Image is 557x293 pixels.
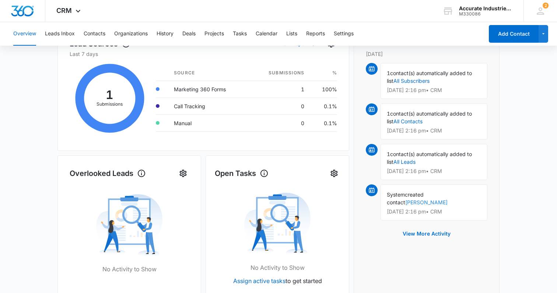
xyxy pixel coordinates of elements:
[395,225,458,243] button: View More Activity
[387,70,390,76] span: 1
[387,191,424,205] span: created contact
[328,167,340,179] button: Settings
[310,98,337,114] td: 0.1%
[387,110,390,117] span: 1
[204,22,224,46] button: Projects
[387,110,472,124] span: contact(s) automatically added to list
[310,65,337,81] th: %
[56,7,72,14] span: CRM
[306,22,325,46] button: Reports
[387,151,472,165] span: contact(s) automatically added to list
[256,22,277,46] button: Calendar
[249,65,310,81] th: Submissions
[405,199,448,205] a: [PERSON_NAME]
[70,50,337,58] p: Last 7 days
[233,276,322,285] p: to get started
[310,81,337,98] td: 100%
[489,25,539,43] button: Add Contact
[182,22,196,46] button: Deals
[157,22,174,46] button: History
[168,98,249,114] td: Call Tracking
[215,168,269,179] h1: Open Tasks
[387,88,481,93] p: [DATE] 2:16 pm • CRM
[393,78,430,84] a: All Subscribers
[233,22,247,46] button: Tasks
[393,118,423,124] a: All Contacts
[249,114,310,131] td: 0
[387,209,481,214] p: [DATE] 2:16 pm • CRM
[334,22,354,46] button: Settings
[45,22,75,46] button: Leads Inbox
[310,114,337,131] td: 0.1%
[251,263,305,272] p: No Activity to Show
[233,277,285,285] a: Assign active tasks
[249,98,310,114] td: 0
[286,22,297,46] button: Lists
[102,265,157,273] p: No Activity to Show
[459,11,513,17] div: account id
[84,22,105,46] button: Contacts
[366,50,487,58] p: [DATE]
[543,3,549,8] span: 2
[70,168,146,179] h1: Overlooked Leads
[459,6,513,11] div: account name
[387,70,472,84] span: contact(s) automatically added to list
[387,128,481,133] p: [DATE] 2:16 pm • CRM
[114,22,148,46] button: Organizations
[13,22,36,46] button: Overview
[387,151,390,157] span: 1
[168,81,249,98] td: Marketing 360 Forms
[249,81,310,98] td: 1
[387,191,405,198] span: System
[177,167,189,179] button: Settings
[393,159,416,165] a: All Leads
[168,114,249,131] td: Manual
[543,3,549,8] div: notifications count
[168,65,249,81] th: Source
[387,169,481,174] p: [DATE] 2:16 pm • CRM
